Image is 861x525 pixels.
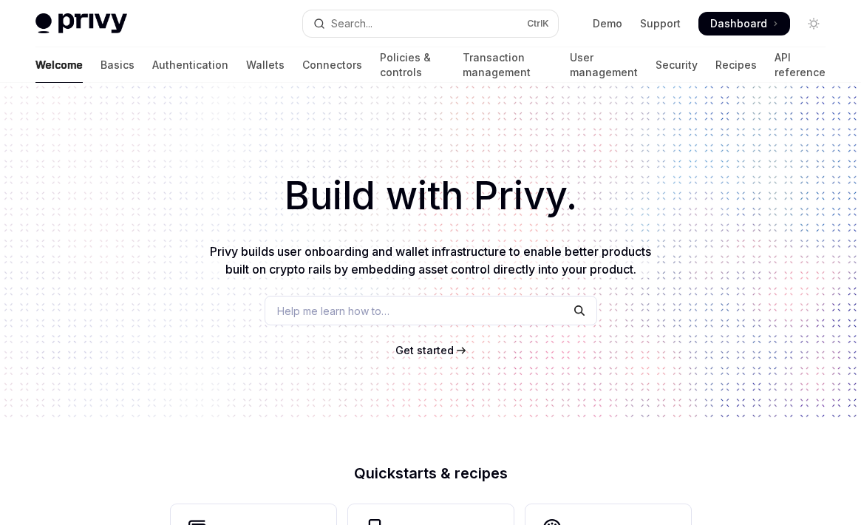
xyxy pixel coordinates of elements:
span: Get started [395,344,454,356]
button: Open search [303,10,559,37]
a: Policies & controls [380,47,445,83]
a: Welcome [35,47,83,83]
a: Get started [395,343,454,358]
a: User management [570,47,638,83]
a: Connectors [302,47,362,83]
a: Transaction management [463,47,552,83]
span: Dashboard [710,16,767,31]
a: Security [656,47,698,83]
a: Dashboard [698,12,790,35]
span: Privy builds user onboarding and wallet infrastructure to enable better products built on crypto ... [210,244,651,277]
h2: Quickstarts & recipes [171,466,691,481]
a: Wallets [246,47,285,83]
a: Support [640,16,681,31]
a: Demo [593,16,622,31]
h1: Build with Privy. [24,167,837,225]
span: Ctrl K [527,18,549,30]
span: Help me learn how to… [277,303,389,319]
img: light logo [35,13,127,34]
a: API reference [775,47,826,83]
div: Search... [331,15,372,33]
button: Toggle dark mode [802,12,826,35]
a: Recipes [715,47,757,83]
a: Basics [101,47,135,83]
a: Authentication [152,47,228,83]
